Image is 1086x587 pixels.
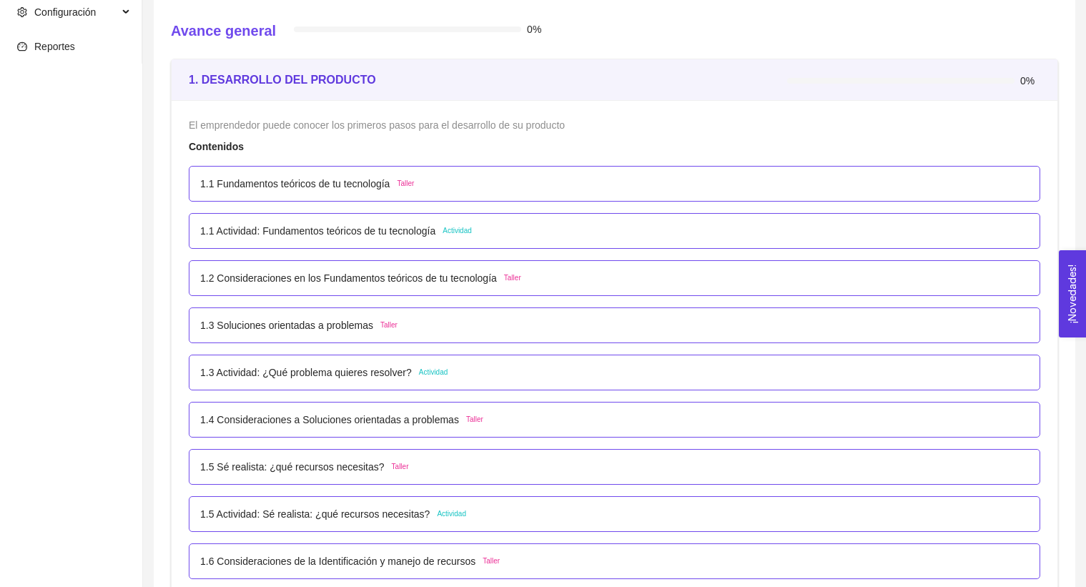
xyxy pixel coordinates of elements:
p: 1.1 Fundamentos teóricos de tu tecnología [200,176,390,192]
p: 1.2 Consideraciones en los Fundamentos teóricos de tu tecnología [200,270,497,286]
strong: Contenidos [189,141,244,152]
span: Taller [380,320,398,331]
span: Actividad [437,508,466,520]
span: setting [17,7,27,17]
span: Taller [397,178,414,189]
strong: 1. DESARROLLO DEL PRODUCTO [189,74,376,86]
button: Open Feedback Widget [1059,250,1086,337]
h4: Avance general [171,21,276,41]
span: 0% [527,24,547,34]
p: 1.3 Actividad: ¿Qué problema quieres resolver? [200,365,412,380]
span: dashboard [17,41,27,51]
span: El emprendedor puede conocer los primeros pasos para el desarrollo de su producto [189,119,565,131]
p: 1.5 Actividad: Sé realista: ¿qué recursos necesitas? [200,506,430,522]
span: Taller [466,414,483,425]
span: Taller [504,272,521,284]
span: Reportes [34,41,75,52]
span: Taller [483,556,500,567]
span: Configuración [34,6,96,18]
span: Taller [392,461,409,473]
p: 1.6 Consideraciones de la Identificación y manejo de recursos [200,553,475,569]
p: 1.4 Consideraciones a Soluciones orientadas a problemas [200,412,459,428]
p: 1.1 Actividad: Fundamentos teóricos de tu tecnología [200,223,435,239]
span: Actividad [419,367,448,378]
span: Actividad [443,225,472,237]
p: 1.5 Sé realista: ¿qué recursos necesitas? [200,459,385,475]
span: 0% [1020,76,1040,86]
p: 1.3 Soluciones orientadas a problemas [200,317,373,333]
